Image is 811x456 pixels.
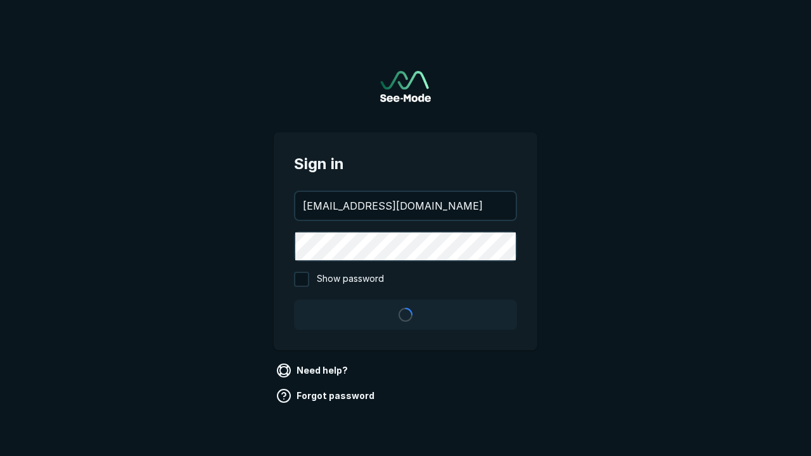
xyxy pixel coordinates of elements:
input: your@email.com [295,192,516,220]
span: Sign in [294,153,517,175]
a: Need help? [274,360,353,381]
span: Show password [317,272,384,287]
a: Forgot password [274,386,380,406]
img: See-Mode Logo [380,71,431,102]
a: Go to sign in [380,71,431,102]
